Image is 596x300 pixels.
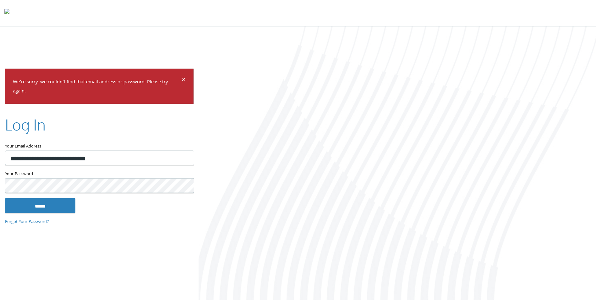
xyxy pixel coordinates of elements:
label: Your Password [5,170,194,178]
span: × [182,74,186,86]
h2: Log In [5,114,46,135]
p: We're sorry, we couldn't find that email address or password. Please try again. [13,78,181,96]
a: Forgot Your Password? [5,219,49,225]
button: Dismiss alert [182,77,186,84]
img: todyl-logo-dark.svg [4,7,9,19]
